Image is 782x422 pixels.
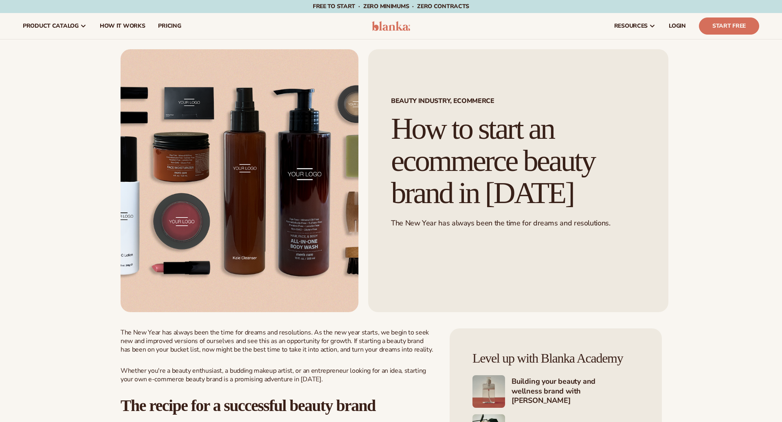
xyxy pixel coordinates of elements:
a: product catalog [16,13,93,39]
img: Flat lay of customizable beauty and grooming products, including skincare, makeup, and tools, sho... [121,49,358,312]
a: Start Free [699,17,759,35]
h1: How to start an ecommerce beauty brand in [DATE] [391,113,646,209]
span: LOGIN [669,23,686,29]
span: resources [614,23,648,29]
span: pricing [158,23,181,29]
img: Shopify Image 5 [472,375,505,408]
img: logo [372,21,411,31]
span: How It Works [100,23,145,29]
span: product catalog [23,23,79,29]
span: Whether you're a beauty enthusiast, a budding makeup artist, or an entrepreneur looking for an id... [121,366,426,384]
a: LOGIN [662,13,692,39]
span: The New Year has always been the time for dreams and resolutions. As the new year starts, we begi... [121,328,433,354]
h4: Level up with Blanka Academy [472,351,639,365]
a: pricing [152,13,187,39]
a: resources [608,13,662,39]
a: Shopify Image 5 Building your beauty and wellness brand with [PERSON_NAME] [472,375,639,408]
p: The New Year has always been the time for dreams and resolutions. [391,219,646,228]
span: Free to start · ZERO minimums · ZERO contracts [313,2,469,10]
h4: Building your beauty and wellness brand with [PERSON_NAME] [512,377,639,406]
a: How It Works [93,13,152,39]
span: BEAUTY INDUSTRY, ECOMMERCE [391,98,646,104]
b: The recipe for a successful beauty brand [121,396,376,415]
